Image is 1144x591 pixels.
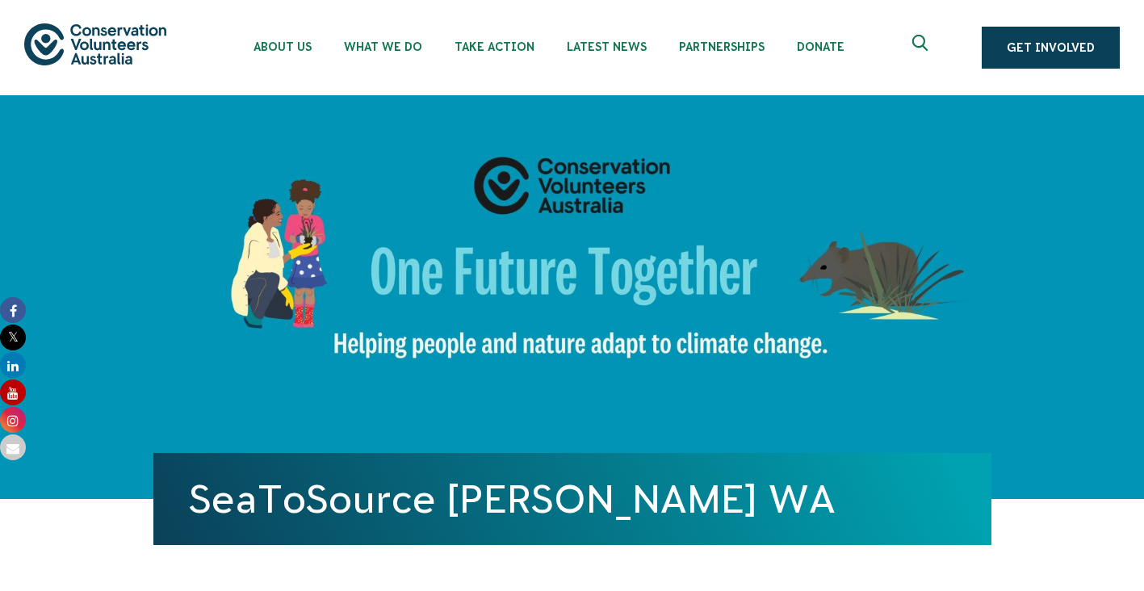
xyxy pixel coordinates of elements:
[797,40,844,53] span: Donate
[455,40,534,53] span: Take Action
[679,40,765,53] span: Partnerships
[189,477,956,521] h1: SeaToSource [PERSON_NAME] WA
[903,28,941,67] button: Expand search box Close search box
[24,23,166,65] img: logo.svg
[254,40,312,53] span: About Us
[912,35,932,61] span: Expand search box
[344,40,422,53] span: What We Do
[982,27,1120,69] a: Get Involved
[567,40,647,53] span: Latest News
